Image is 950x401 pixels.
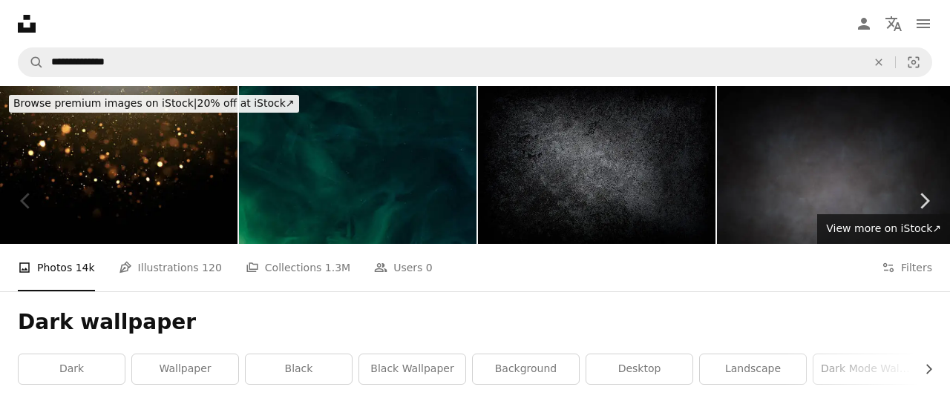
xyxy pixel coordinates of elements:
[19,354,125,384] a: dark
[478,86,715,244] img: XXXL dark concrete
[813,354,920,384] a: dark mode wallpaper
[202,259,222,276] span: 120
[586,354,692,384] a: desktop
[239,86,476,244] img: Vapor cloud glitter mist green blue smoke on dark
[18,15,36,33] a: Home — Unsplash
[13,97,197,109] span: Browse premium images on iStock |
[132,354,238,384] a: wallpaper
[826,222,941,234] span: View more on iStock ↗
[898,130,950,272] a: Next
[426,259,433,276] span: 0
[246,244,350,291] a: Collections 1.3M
[18,47,932,77] form: Find visuals sitewide
[915,354,932,384] button: scroll list to the right
[700,354,806,384] a: landscape
[374,244,433,291] a: Users 0
[119,244,222,291] a: Illustrations 120
[882,244,932,291] button: Filters
[879,9,908,39] button: Language
[359,354,465,384] a: black wallpaper
[896,48,931,76] button: Visual search
[19,48,44,76] button: Search Unsplash
[908,9,938,39] button: Menu
[849,9,879,39] a: Log in / Sign up
[862,48,895,76] button: Clear
[18,309,932,336] h1: Dark wallpaper
[325,259,350,276] span: 1.3M
[246,354,352,384] a: black
[473,354,579,384] a: background
[9,95,299,113] div: 20% off at iStock ↗
[817,214,950,244] a: View more on iStock↗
